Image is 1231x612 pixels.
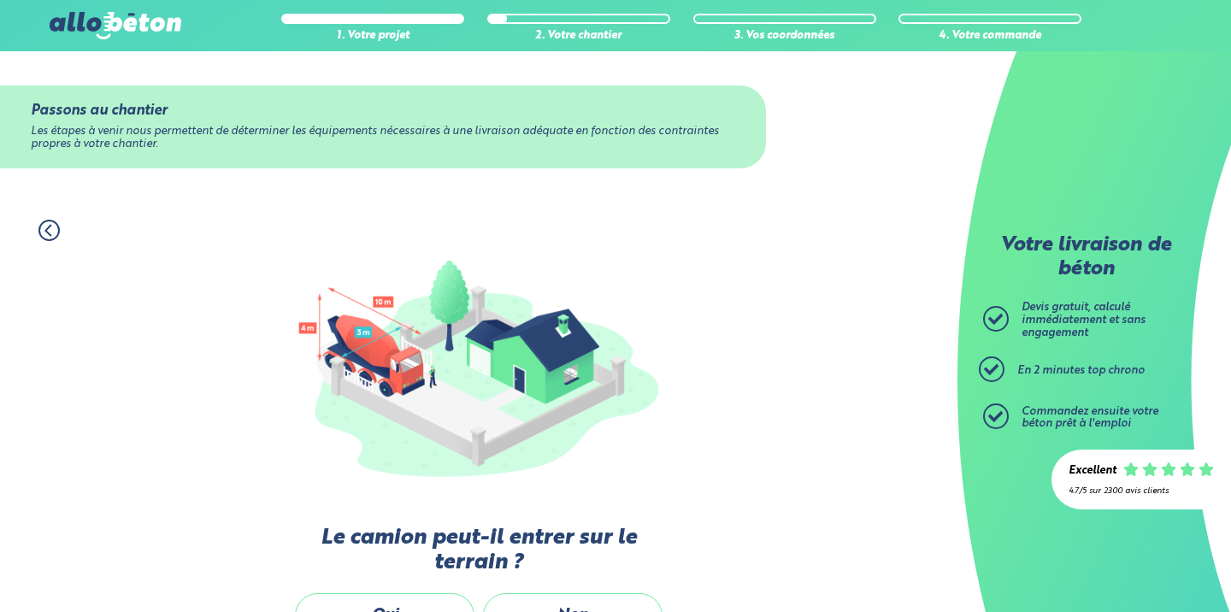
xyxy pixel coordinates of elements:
[693,30,876,43] div: 3. Vos coordonnées
[1017,365,1145,376] span: En 2 minutes top chrono
[1069,486,1214,496] div: 4.7/5 sur 2300 avis clients
[1022,406,1158,430] span: Commandez ensuite votre béton prêt à l'emploi
[291,526,667,576] label: Le camion peut-il entrer sur le terrain ?
[1079,545,1212,593] iframe: Help widget launcher
[987,234,1184,281] p: Votre livraison de béton
[1069,465,1116,478] div: Excellent
[281,30,464,43] div: 1. Votre projet
[31,103,735,119] div: Passons au chantier
[50,12,181,39] img: allobéton
[1022,302,1146,338] span: Devis gratuit, calculé immédiatement et sans engagement
[31,126,735,150] div: Les étapes à venir nous permettent de déterminer les équipements nécessaires à une livraison adéq...
[898,30,1081,43] div: 4. Votre commande
[487,30,670,43] div: 2. Votre chantier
